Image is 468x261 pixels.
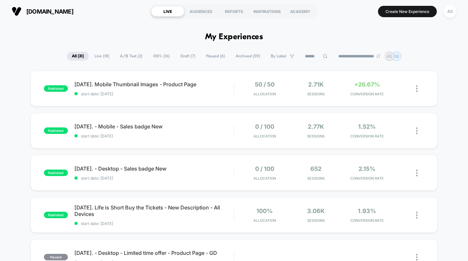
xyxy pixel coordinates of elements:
span: CONVERSION RATE [343,218,391,223]
span: Paused ( 6 ) [201,52,230,61]
span: All ( 31 ) [67,52,89,61]
span: CONVERSION RATE [343,134,391,138]
span: 2.77k [308,123,324,130]
button: [DOMAIN_NAME] [10,6,75,17]
span: start date: [DATE] [74,91,234,96]
span: Allocation [253,218,276,223]
div: INSPIRATIONS [251,6,284,17]
button: AS [442,5,458,18]
span: Sessions [292,176,340,181]
span: A/B Test ( 2 ) [115,52,147,61]
span: 0 / 100 [255,165,274,172]
span: Sessions [292,92,340,96]
button: Create New Experience [378,6,437,17]
span: start date: [DATE] [74,221,234,226]
span: CONVERSION RATE [343,176,391,181]
span: [DATE]. Mobile Thumbnail Images - Product Page [74,81,234,88]
img: close [416,170,418,176]
span: 2.71k [308,81,324,88]
span: 3.06k [307,208,325,214]
span: start date: [DATE] [74,176,234,181]
img: Visually logo [12,6,21,16]
div: LIVE [151,6,184,17]
div: AUDIENCES [184,6,217,17]
span: [DATE]. - Mobile - Sales badge New [74,123,234,130]
img: close [416,85,418,92]
div: REPORTS [217,6,251,17]
span: 2.15% [358,165,375,172]
span: 50 / 50 [255,81,275,88]
p: AS [387,54,392,59]
span: 100% ( 16 ) [148,52,175,61]
span: Draft ( 7 ) [175,52,200,61]
span: published [44,170,68,176]
span: published [44,85,68,92]
img: close [416,212,418,219]
span: Allocation [253,134,276,138]
span: Allocation [253,176,276,181]
span: Sessions [292,134,340,138]
span: [DATE]. - Desktop - Sales badge New [74,165,234,172]
span: 652 [310,165,321,172]
span: published [44,212,68,218]
img: close [416,254,418,261]
div: AS [444,5,456,18]
span: 1.93% [358,208,376,214]
h1: My Experiences [205,32,263,42]
span: +26.67% [354,81,380,88]
div: ACADEMY [284,6,317,17]
img: close [416,127,418,134]
img: end [376,54,380,58]
span: published [44,127,68,134]
span: [DOMAIN_NAME] [26,8,73,15]
span: Sessions [292,218,340,223]
span: 100% [256,208,273,214]
span: By Label [271,54,286,59]
span: start date: [DATE] [74,134,234,138]
span: paused [44,254,68,260]
span: 0 / 100 [255,123,274,130]
span: Allocation [253,92,276,96]
span: Archived ( 59 ) [231,52,265,61]
span: [DATE]. Life is Short Buy the Tickets - New Description - All Devices [74,204,234,217]
span: 1.52% [358,123,376,130]
span: CONVERSION RATE [343,92,391,96]
p: SE [394,54,399,59]
span: [DATE]. - Desktop - Limited time offer - Product Page - GD [74,250,234,256]
span: Live ( 18 ) [90,52,114,61]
